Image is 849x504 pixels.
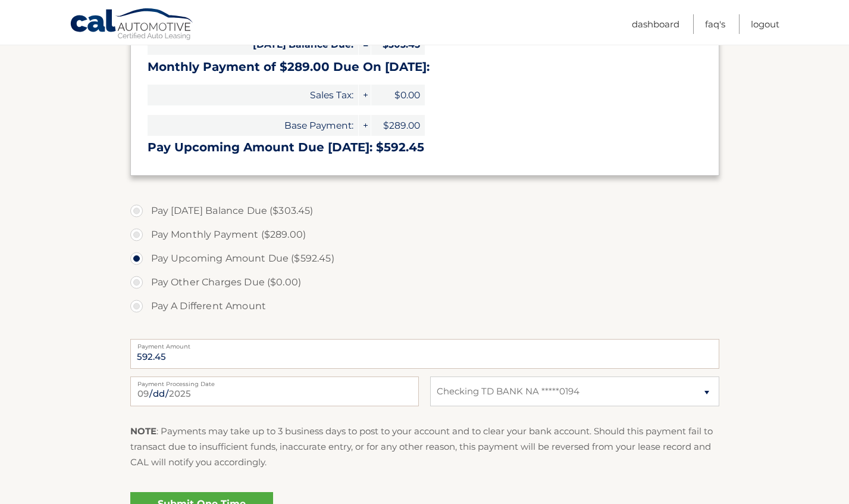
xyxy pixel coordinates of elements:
input: Payment Amount [130,339,719,369]
label: Pay [DATE] Balance Due ($303.45) [130,199,719,223]
h3: Pay Upcoming Amount Due [DATE]: $592.45 [148,140,702,155]
label: Pay Upcoming Amount Due ($592.45) [130,247,719,270]
label: Pay Monthly Payment ($289.00) [130,223,719,247]
p: : Payments may take up to 3 business days to post to your account and to clear your bank account.... [130,424,719,471]
span: + [359,85,371,105]
span: Sales Tax: [148,85,358,105]
span: $0.00 [371,85,425,105]
a: FAQ's [705,14,725,34]
span: Base Payment: [148,115,358,136]
a: Cal Automotive [70,8,195,42]
h3: Monthly Payment of $289.00 Due On [DATE]: [148,60,702,74]
a: Dashboard [632,14,679,34]
strong: NOTE [130,425,156,437]
span: + [359,115,371,136]
label: Pay A Different Amount [130,294,719,318]
label: Pay Other Charges Due ($0.00) [130,270,719,294]
label: Payment Processing Date [130,377,419,386]
a: Logout [751,14,779,34]
label: Payment Amount [130,339,719,349]
input: Payment Date [130,377,419,406]
span: $289.00 [371,115,425,136]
